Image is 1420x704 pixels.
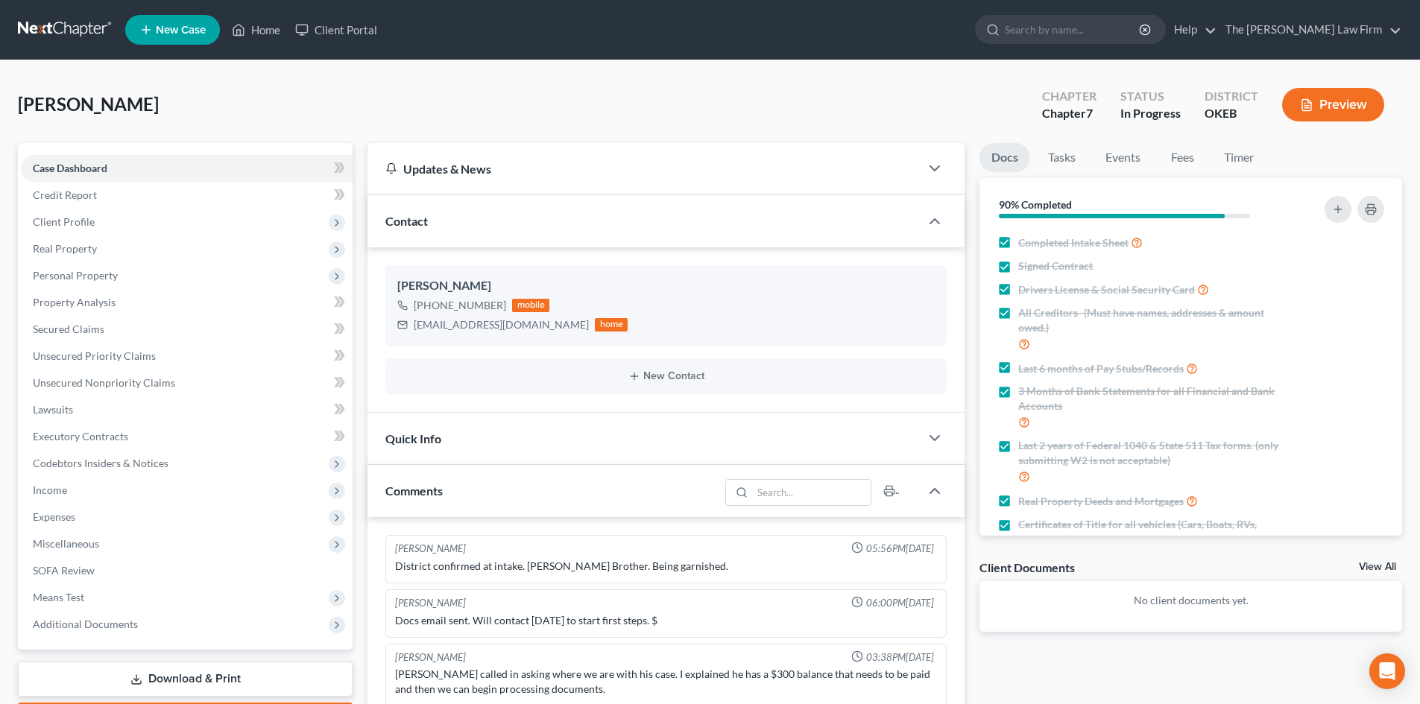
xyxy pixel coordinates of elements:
span: 7 [1086,106,1093,120]
div: [PERSON_NAME] [395,596,466,610]
span: Certificates of Title for all vehicles (Cars, Boats, RVs, ATVs, Ect...) If its in your name, we n... [1018,517,1284,547]
div: home [595,318,628,332]
div: Client Documents [979,559,1075,575]
div: Docs email sent. Will contact [DATE] to start first steps. $ [395,613,937,628]
span: Personal Property [33,269,118,282]
div: [EMAIL_ADDRESS][DOMAIN_NAME] [414,317,589,332]
span: Signed Contract [1018,259,1093,273]
div: Updates & News [385,161,902,177]
a: Events [1094,143,1152,172]
span: All Creditors- (Must have names, addresses & amount owed.) [1018,305,1284,335]
span: 3 Months of Bank Statements for all Financial and Bank Accounts [1018,384,1284,413]
a: Timer [1212,143,1266,172]
span: Comments [385,483,443,498]
span: Real Property Deeds and Mortgages [1018,494,1184,509]
div: Status [1120,88,1181,105]
span: Expenses [33,510,75,523]
a: Download & Print [18,662,353,697]
span: [PERSON_NAME] [18,93,159,115]
span: Unsecured Priority Claims [33,349,156,362]
a: View All [1359,562,1396,572]
input: Search... [753,480,871,505]
span: Last 6 months of Pay Stubs/Records [1018,361,1184,376]
span: Additional Documents [33,618,138,630]
a: Docs [979,143,1030,172]
a: Property Analysis [21,289,353,316]
div: District [1205,88,1258,105]
a: Help [1167,16,1217,43]
input: Search by name... [1005,16,1141,43]
a: Client Portal [288,16,385,43]
a: Executory Contracts [21,423,353,450]
span: Case Dashboard [33,162,107,174]
span: Income [33,483,67,496]
a: Unsecured Nonpriority Claims [21,370,353,396]
div: [PHONE_NUMBER] [414,298,506,313]
span: Drivers License & Social Security Card [1018,282,1195,297]
a: Credit Report [21,182,353,209]
span: Credit Report [33,188,97,201]
span: Lawsuits [33,403,73,416]
span: Last 2 years of Federal 1040 & State 511 Tax forms. (only submitting W2 is not acceptable) [1018,438,1284,468]
button: Preview [1282,88,1384,121]
a: Lawsuits [21,396,353,423]
span: Client Profile [33,215,95,228]
span: Completed Intake Sheet [1018,235,1129,250]
button: New Contact [397,370,935,382]
div: In Progress [1120,105,1181,122]
span: 06:00PM[DATE] [866,596,934,610]
a: SOFA Review [21,557,353,584]
a: Case Dashboard [21,155,353,182]
span: 03:38PM[DATE] [866,650,934,665]
div: Chapter [1042,105,1096,122]
a: Tasks [1036,143,1088,172]
a: Home [224,16,288,43]
a: Secured Claims [21,316,353,343]
a: Unsecured Priority Claims [21,343,353,370]
span: Real Property [33,242,97,255]
div: OKEB [1205,105,1258,122]
div: District confirmed at intake. [PERSON_NAME] Brother. Being garnished. [395,559,937,574]
div: [PERSON_NAME] [395,542,466,556]
div: Chapter [1042,88,1096,105]
span: New Case [156,25,206,36]
a: The [PERSON_NAME] Law Firm [1218,16,1401,43]
span: Executory Contracts [33,430,128,443]
span: Secured Claims [33,323,104,335]
strong: 90% Completed [999,198,1072,211]
span: Property Analysis [33,296,116,308]
span: Unsecured Nonpriority Claims [33,376,175,389]
div: Open Intercom Messenger [1369,653,1405,689]
span: Miscellaneous [33,537,99,550]
span: Quick Info [385,431,441,445]
span: Contact [385,214,428,228]
span: SOFA Review [33,564,95,577]
a: Fees [1158,143,1206,172]
span: 05:56PM[DATE] [866,542,934,556]
div: [PERSON_NAME] [397,277,935,295]
span: Codebtors Insiders & Notices [33,457,168,469]
div: mobile [512,299,549,312]
div: [PERSON_NAME] called in asking where we are with his case. I explained he has a $300 balance that... [395,667,937,697]
span: Means Test [33,591,84,603]
p: No client documents yet. [991,593,1390,608]
div: [PERSON_NAME] [395,650,466,665]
